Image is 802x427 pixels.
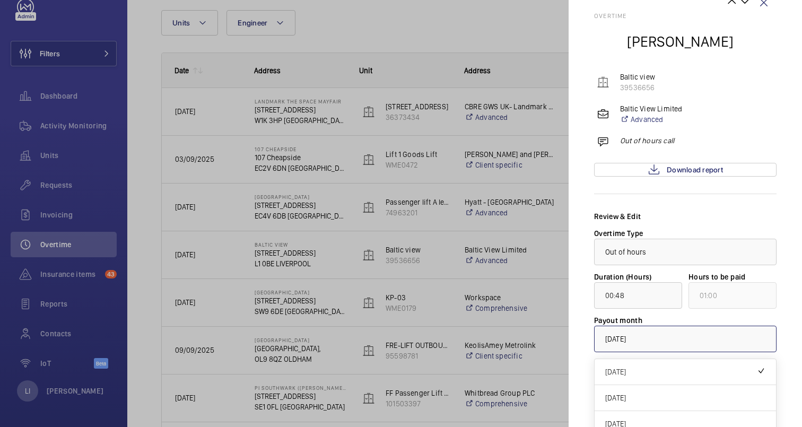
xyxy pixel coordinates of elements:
[594,316,642,325] label: Payout month
[667,165,723,174] span: Download report
[620,72,655,82] p: Baltic view
[620,135,674,146] p: Out of hours call
[605,367,757,377] span: [DATE]
[605,248,647,256] span: Out of hours
[597,76,609,89] img: elevator.svg
[620,103,682,114] p: Baltic View Limited
[594,12,777,20] h2: Overtime
[688,282,777,309] input: undefined
[594,211,777,222] div: Review & Edit
[627,32,734,51] h2: [PERSON_NAME]
[594,282,682,309] input: function $t(){if((0,e.mK)(st),st.value===S)throw new n.buA(-950,null);return st.value}
[620,114,682,125] a: Advanced
[594,163,777,177] a: Download report
[605,393,765,403] span: [DATE]
[620,82,655,93] p: 39536656
[594,273,652,281] label: Duration (Hours)
[594,229,643,238] label: Overtime Type
[605,335,626,343] span: [DATE]
[688,273,746,281] label: Hours to be paid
